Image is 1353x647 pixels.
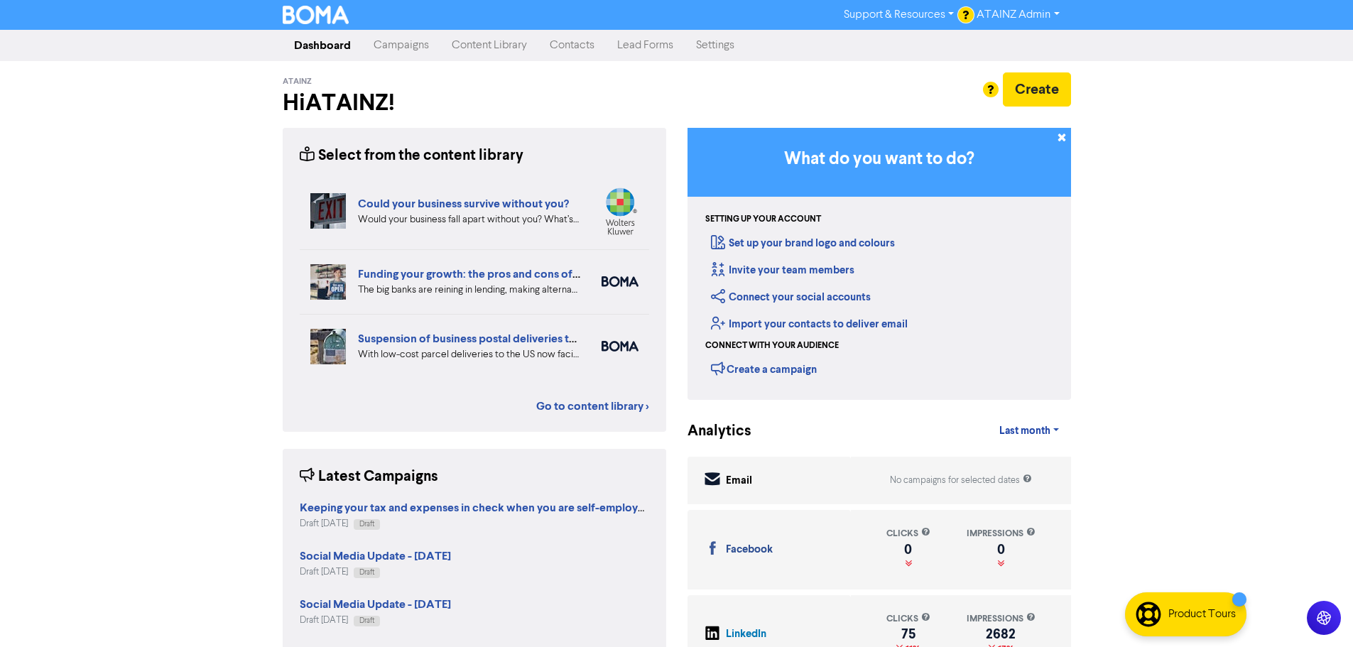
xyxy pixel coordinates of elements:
[358,332,858,346] a: Suspension of business postal deliveries to the [GEOGRAPHIC_DATA]: what options do you have?
[300,614,451,627] div: Draft [DATE]
[359,569,374,576] span: Draft
[358,283,580,298] div: The big banks are reining in lending, making alternative, non-bank lenders an attractive proposit...
[300,597,451,611] strong: Social Media Update - [DATE]
[688,420,734,442] div: Analytics
[726,473,752,489] div: Email
[358,347,580,362] div: With low-cost parcel deliveries to the US now facing tariffs, many international postal services ...
[705,339,839,352] div: Connect with your audience
[1282,579,1353,647] iframe: Chat Widget
[283,89,666,116] h2: Hi ATAINZ !
[967,612,1036,626] div: impressions
[606,31,685,60] a: Lead Forms
[300,565,451,579] div: Draft [DATE]
[359,521,374,528] span: Draft
[300,599,451,611] a: Social Media Update - [DATE]
[602,341,639,352] img: boma
[726,542,773,558] div: Facebook
[988,417,1070,445] a: Last month
[602,276,639,287] img: boma
[886,629,930,640] div: 75
[359,617,374,624] span: Draft
[726,626,766,643] div: LinkedIn
[967,629,1036,640] div: 2682
[300,466,438,488] div: Latest Campaigns
[832,4,965,26] a: Support & Resources
[300,145,523,167] div: Select from the content library
[300,549,451,563] strong: Social Media Update - [DATE]
[967,527,1036,540] div: impressions
[705,213,821,226] div: Setting up your account
[711,236,895,250] a: Set up your brand logo and colours
[711,358,817,379] div: Create a campaign
[685,31,746,60] a: Settings
[711,263,854,277] a: Invite your team members
[688,128,1071,400] div: Getting Started in BOMA
[358,212,580,227] div: Would your business fall apart without you? What’s your Plan B in case of accident, illness, or j...
[283,6,349,24] img: BOMA Logo
[709,149,1050,170] h3: What do you want to do?
[711,290,871,304] a: Connect your social accounts
[886,527,930,540] div: clicks
[999,425,1050,437] span: Last month
[1003,72,1071,107] button: Create
[965,4,1070,26] a: ATAINZ Admin
[538,31,606,60] a: Contacts
[358,197,569,211] a: Could your business survive without you?
[890,474,1032,487] div: No campaigns for selected dates
[711,317,908,331] a: Import your contacts to deliver email
[440,31,538,60] a: Content Library
[602,187,639,235] img: wolterskluwer
[358,267,670,281] a: Funding your growth: the pros and cons of alternative lenders
[283,77,312,87] span: ATAINZ
[886,612,930,626] div: clicks
[886,544,930,555] div: 0
[536,398,649,415] a: Go to content library >
[300,551,451,562] a: Social Media Update - [DATE]
[283,31,362,60] a: Dashboard
[362,31,440,60] a: Campaigns
[300,517,649,531] div: Draft [DATE]
[967,544,1036,555] div: 0
[300,501,651,515] strong: Keeping your tax and expenses in check when you are self-employed
[300,503,651,514] a: Keeping your tax and expenses in check when you are self-employed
